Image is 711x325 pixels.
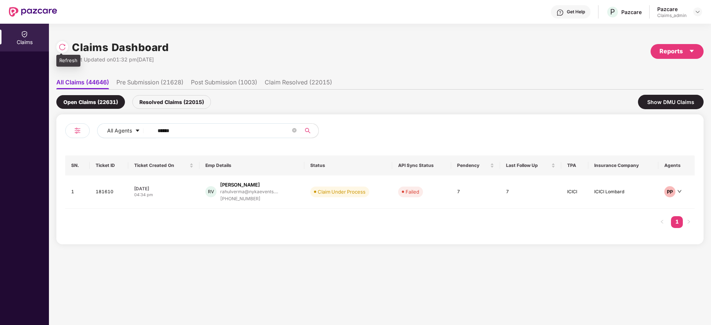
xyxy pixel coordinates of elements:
[59,43,66,51] img: svg+xml;base64,PHN2ZyBpZD0iUmVsb2FkLTMyeDMyIiB4bWxucz0iaHR0cDovL3d3dy53My5vcmcvMjAwMC9zdmciIHdpZH...
[65,155,90,175] th: SN.
[500,155,561,175] th: Last Follow Up
[199,155,304,175] th: Emp Details
[451,175,500,209] td: 7
[556,9,564,16] img: svg+xml;base64,PHN2ZyBpZD0iSGVscC0zMngzMiIgeG1sbnM9Imh0dHA6Ly93d3cudzMub3JnLzIwMDAvc3ZnIiB3aWR0aD...
[638,95,704,109] div: Show DMU Claims
[135,128,140,134] span: caret-down
[134,185,194,192] div: [DATE]
[116,78,183,89] li: Pre Submission (21628)
[621,9,642,16] div: Pazcare
[588,175,658,209] td: ICICI Lombard
[406,188,419,195] div: Failed
[671,216,683,227] a: 1
[588,155,658,175] th: Insurance Company
[657,6,687,13] div: Pazcare
[561,155,588,175] th: TPA
[392,155,451,175] th: API Sync Status
[191,78,257,89] li: Post Submission (1003)
[687,220,691,224] span: right
[128,155,199,175] th: Ticket Created On
[90,155,128,175] th: Ticket ID
[300,123,319,138] button: search
[56,78,109,89] li: All Claims (44646)
[656,216,668,228] button: left
[656,216,668,228] li: Previous Page
[500,175,561,209] td: 7
[134,192,194,198] div: 04:34 pm
[660,220,664,224] span: left
[677,189,682,194] span: down
[657,13,687,19] div: Claims_admin
[73,126,82,135] img: svg+xml;base64,PHN2ZyB4bWxucz0iaHR0cDovL3d3dy53My5vcmcvMjAwMC9zdmciIHdpZHRoPSIyNCIgaGVpZ2h0PSIyNC...
[72,56,169,64] div: Last Updated on 01:32 pm[DATE]
[132,95,211,109] div: Resolved Claims (22015)
[506,162,550,168] span: Last Follow Up
[658,155,695,175] th: Agents
[56,95,125,109] div: Open Claims (22631)
[567,9,585,15] div: Get Help
[610,7,615,16] span: P
[561,175,588,209] td: ICICI
[21,30,28,38] img: svg+xml;base64,PHN2ZyBpZD0iQ2xhaW0iIHhtbG5zPSJodHRwOi8vd3d3LnczLm9yZy8yMDAwL3N2ZyIgd2lkdGg9IjIwIi...
[451,155,500,175] th: Pendency
[292,128,297,133] span: close-circle
[695,9,701,15] img: svg+xml;base64,PHN2ZyBpZD0iRHJvcGRvd24tMzJ4MzIiIHhtbG5zPSJodHRwOi8vd3d3LnczLm9yZy8yMDAwL3N2ZyIgd2...
[683,216,695,228] li: Next Page
[457,162,489,168] span: Pendency
[220,195,278,202] div: [PHONE_NUMBER]
[97,123,156,138] button: All Agentscaret-down
[304,155,392,175] th: Status
[134,162,188,168] span: Ticket Created On
[659,47,695,56] div: Reports
[683,216,695,228] button: right
[300,128,315,134] span: search
[220,181,260,188] div: [PERSON_NAME]
[90,175,128,209] td: 181610
[56,55,80,67] div: Refresh
[318,188,366,195] div: Claim Under Process
[107,127,132,135] span: All Agents
[9,7,57,17] img: New Pazcare Logo
[664,186,675,197] div: PP
[65,175,90,209] td: 1
[72,39,169,56] h1: Claims Dashboard
[205,186,216,197] div: RV
[292,127,297,134] span: close-circle
[689,48,695,54] span: caret-down
[220,189,278,194] div: rahulverma@nykaevents....
[265,78,332,89] li: Claim Resolved (22015)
